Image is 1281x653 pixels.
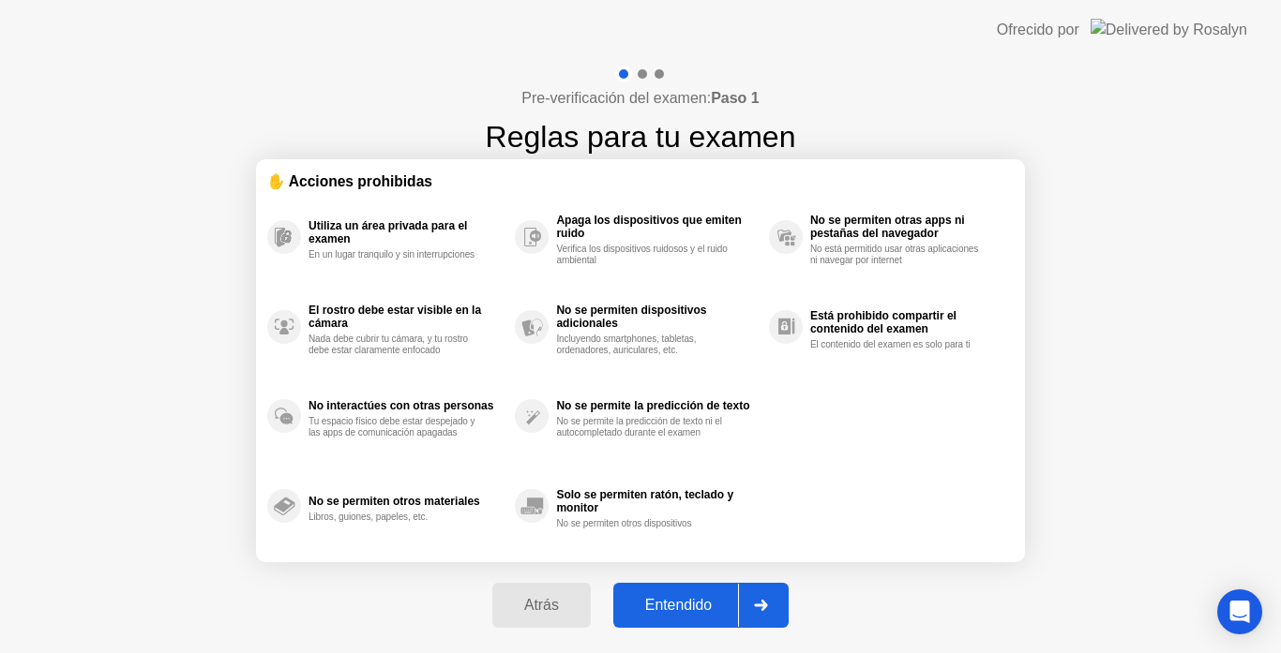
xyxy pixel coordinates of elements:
[309,334,486,356] div: Nada debe cubrir tu cámara, y tu rostro debe estar claramente enfocado
[711,90,760,106] b: Paso 1
[810,214,1004,240] div: No se permiten otras apps ni pestañas del navegador
[267,171,1014,192] div: ✋ Acciones prohibidas
[613,583,789,628] button: Entendido
[309,399,505,412] div: No interactúes con otras personas
[556,334,733,356] div: Incluyendo smartphones, tabletas, ordenadores, auriculares, etc.
[619,597,738,614] div: Entendido
[556,214,759,240] div: Apaga los dispositivos que emiten ruido
[1091,19,1247,40] img: Delivered by Rosalyn
[556,518,733,529] div: No se permiten otros dispositivos
[810,309,1004,335] div: Está prohibido compartir el contenido del examen
[486,114,796,159] h1: Reglas para tu examen
[556,244,733,266] div: Verifica los dispositivos ruidosos y el ruido ambiental
[997,19,1079,41] div: Ofrecido por
[556,304,759,330] div: No se permiten dispositivos adicionales
[556,488,759,514] div: Solo se permiten ratón, teclado y monitor
[309,219,505,245] div: Utiliza un área privada para el examen
[309,495,505,508] div: No se permiten otros materiales
[810,339,987,350] div: El contenido del examen es solo para ti
[810,244,987,266] div: No está permitido usar otras aplicaciones ni navegar por internet
[309,512,486,523] div: Libros, guiones, papeles, etc.
[498,597,585,614] div: Atrás
[309,249,486,260] div: En un lugar tranquilo y sin interrupciones
[521,87,759,110] h4: Pre-verificación del examen:
[492,583,591,628] button: Atrás
[556,399,759,412] div: No se permite la predicción de texto
[309,416,486,438] div: Tu espacio físico debe estar despejado y las apps de comunicación apagadas
[309,304,505,330] div: El rostro debe estar visible en la cámara
[556,416,733,438] div: No se permite la predicción de texto ni el autocompletado durante el examen
[1217,589,1262,634] div: Open Intercom Messenger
